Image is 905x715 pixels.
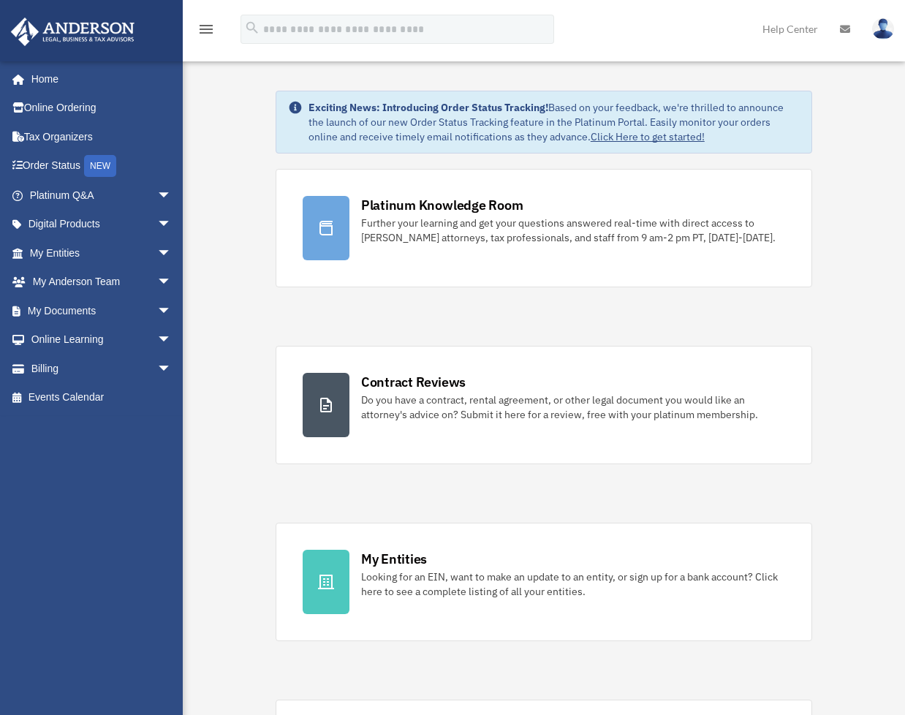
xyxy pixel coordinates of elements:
[361,570,785,599] div: Looking for an EIN, want to make an update to an entity, or sign up for a bank account? Click her...
[361,550,427,568] div: My Entities
[361,216,785,245] div: Further your learning and get your questions answered real-time with direct access to [PERSON_NAM...
[10,94,194,123] a: Online Ordering
[157,296,186,326] span: arrow_drop_down
[10,210,194,239] a: Digital Productsarrow_drop_down
[197,20,215,38] i: menu
[10,296,194,325] a: My Documentsarrow_drop_down
[10,151,194,181] a: Order StatusNEW
[157,354,186,384] span: arrow_drop_down
[361,393,785,422] div: Do you have a contract, rental agreement, or other legal document you would like an attorney's ad...
[361,373,466,391] div: Contract Reviews
[10,325,194,355] a: Online Learningarrow_drop_down
[10,64,186,94] a: Home
[308,101,548,114] strong: Exciting News: Introducing Order Status Tracking!
[10,383,194,412] a: Events Calendar
[361,196,523,214] div: Platinum Knowledge Room
[157,325,186,355] span: arrow_drop_down
[7,18,139,46] img: Anderson Advisors Platinum Portal
[10,122,194,151] a: Tax Organizers
[157,210,186,240] span: arrow_drop_down
[276,169,812,287] a: Platinum Knowledge Room Further your learning and get your questions answered real-time with dire...
[10,181,194,210] a: Platinum Q&Aarrow_drop_down
[10,268,194,297] a: My Anderson Teamarrow_drop_down
[157,181,186,211] span: arrow_drop_down
[10,354,194,383] a: Billingarrow_drop_down
[84,155,116,177] div: NEW
[276,523,812,641] a: My Entities Looking for an EIN, want to make an update to an entity, or sign up for a bank accoun...
[10,238,194,268] a: My Entitiesarrow_drop_down
[276,346,812,464] a: Contract Reviews Do you have a contract, rental agreement, or other legal document you would like...
[157,238,186,268] span: arrow_drop_down
[308,100,800,144] div: Based on your feedback, we're thrilled to announce the launch of our new Order Status Tracking fe...
[244,20,260,36] i: search
[872,18,894,39] img: User Pic
[157,268,186,298] span: arrow_drop_down
[197,26,215,38] a: menu
[591,130,705,143] a: Click Here to get started!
